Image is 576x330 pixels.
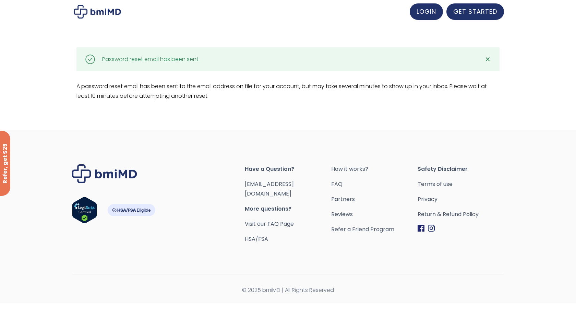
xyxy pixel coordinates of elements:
a: Visit our FAQ Page [245,220,294,228]
a: Verify LegitScript Approval for www.bmimd.com [72,197,97,227]
span: LOGIN [417,7,436,16]
a: GET STARTED [446,3,504,20]
a: ✕ [481,52,494,66]
img: My account [74,5,121,19]
div: Password reset email has been sent. [102,55,200,64]
a: Privacy [418,195,504,204]
a: Partners [331,195,418,204]
a: LOGIN [410,3,443,20]
a: Terms of use [418,179,504,189]
a: How it works? [331,164,418,174]
a: [EMAIL_ADDRESS][DOMAIN_NAME] [245,180,294,198]
span: Have a Question? [245,164,331,174]
img: Verify Approval for www.bmimd.com [72,197,97,224]
img: Brand Logo [72,164,137,183]
span: © 2025 bmiMD | All Rights Reserved [72,285,504,295]
img: HSA-FSA [107,204,155,216]
a: Refer a Friend Program [331,225,418,234]
span: GET STARTED [453,7,497,16]
span: More questions? [245,204,331,214]
span: Safety Disclaimer [418,164,504,174]
p: A password reset email has been sent to the email address on file for your account, but may take ... [76,82,500,101]
span: ✕ [485,55,491,64]
a: FAQ [331,179,418,189]
a: HSA/FSA [245,235,268,243]
img: Facebook [418,225,424,232]
a: Return & Refund Policy [418,210,504,219]
a: Reviews [331,210,418,219]
img: Instagram [428,225,435,232]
